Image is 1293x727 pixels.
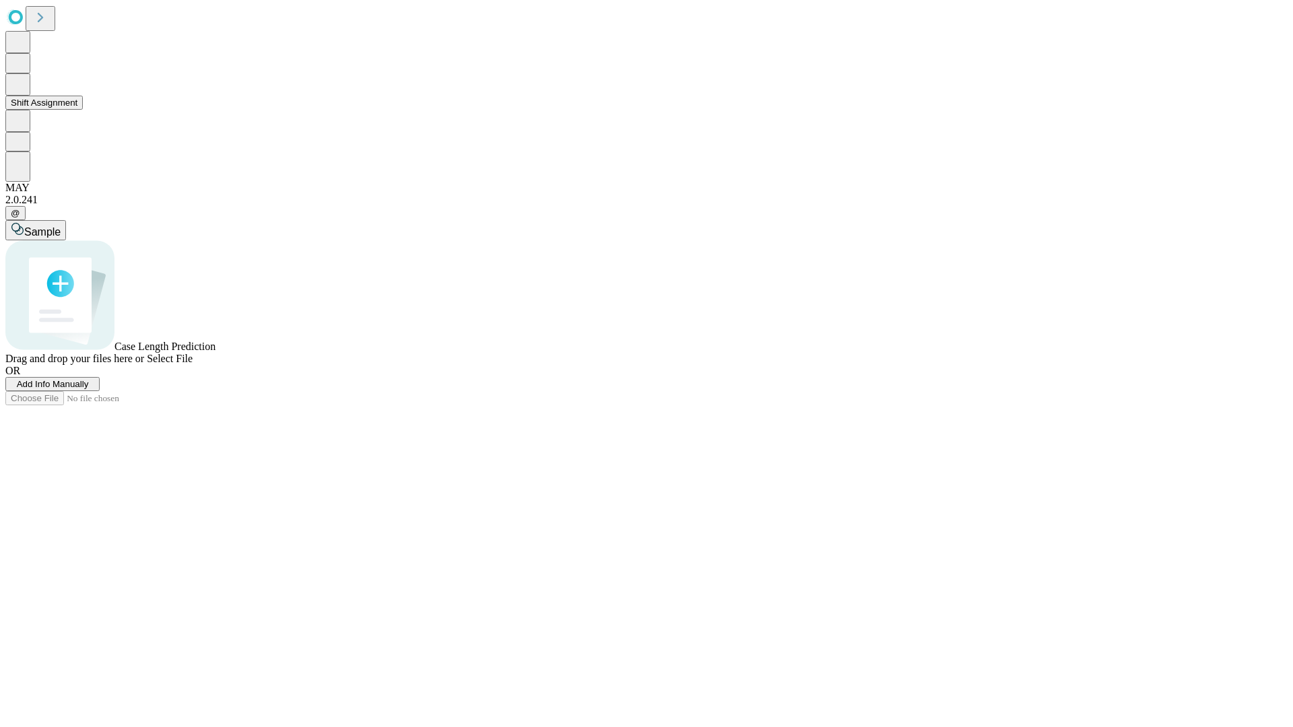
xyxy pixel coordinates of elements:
[5,353,144,364] span: Drag and drop your files here or
[24,226,61,238] span: Sample
[5,220,66,240] button: Sample
[5,365,20,376] span: OR
[5,96,83,110] button: Shift Assignment
[5,206,26,220] button: @
[17,379,89,389] span: Add Info Manually
[5,194,1288,206] div: 2.0.241
[11,208,20,218] span: @
[5,182,1288,194] div: MAY
[5,377,100,391] button: Add Info Manually
[114,341,215,352] span: Case Length Prediction
[147,353,193,364] span: Select File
